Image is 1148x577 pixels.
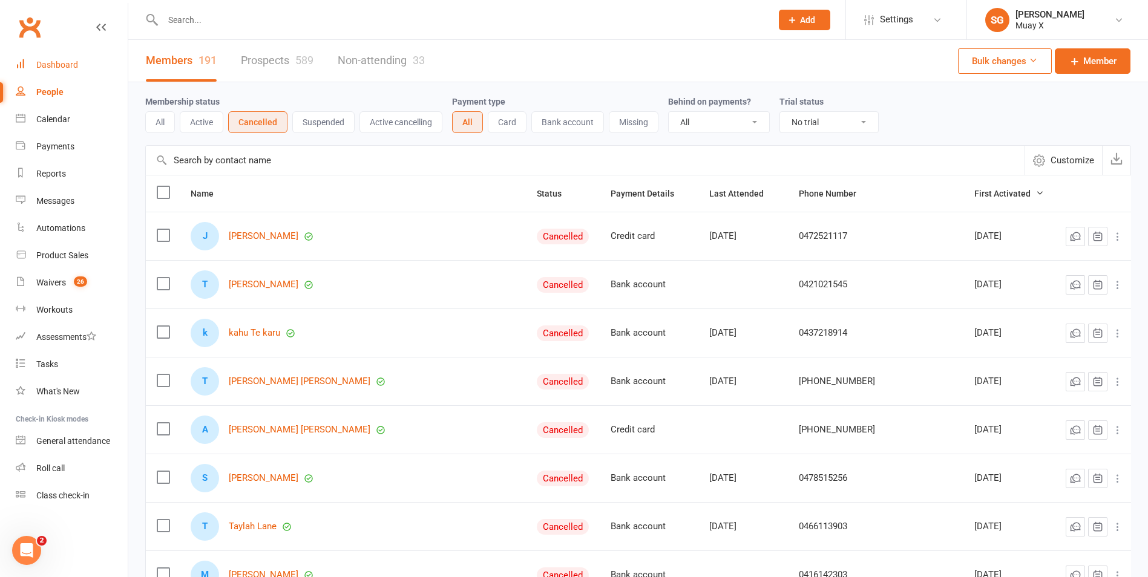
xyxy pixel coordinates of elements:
div: Calendar [36,114,70,124]
input: Search... [159,11,763,28]
div: Tim Uasi [191,367,219,396]
a: Class kiosk mode [16,482,128,509]
div: Cancelled [537,374,589,390]
span: Add [800,15,815,25]
div: Tasks [36,359,58,369]
button: All [452,111,483,133]
div: Scott [191,464,219,492]
div: 191 [198,54,217,67]
div: General attendance [36,436,110,446]
a: [PERSON_NAME] [229,473,298,483]
a: Automations [16,215,128,242]
button: Cancelled [228,111,287,133]
span: Settings [880,6,913,33]
span: Customize [1051,153,1094,168]
a: Tasks [16,351,128,378]
div: Bank account [611,279,687,290]
button: Last Attended [709,186,777,201]
button: Name [191,186,227,201]
div: Tyreece [191,270,219,299]
a: General attendance kiosk mode [16,428,128,455]
a: Clubworx [15,12,45,42]
button: Status [537,186,575,201]
div: [DATE] [974,473,1044,483]
button: Bulk changes [958,48,1052,74]
button: Payment Details [611,186,687,201]
span: First Activated [974,189,1044,198]
div: Workouts [36,305,73,315]
a: Prospects589 [241,40,313,82]
span: Phone Number [799,189,870,198]
a: What's New [16,378,128,405]
div: Bank account [611,521,687,532]
a: Reports [16,160,128,187]
div: 0472521117 [799,231,953,241]
div: [PERSON_NAME] [1015,9,1084,20]
label: Membership status [145,97,220,106]
a: People [16,79,128,106]
a: Payments [16,133,128,160]
div: 0478515256 [799,473,953,483]
a: Calendar [16,106,128,133]
a: Waivers 26 [16,269,128,296]
div: Credit card [611,425,687,435]
button: Bank account [531,111,604,133]
label: Trial status [779,97,824,106]
input: Search by contact name [146,146,1025,175]
a: [PERSON_NAME] [PERSON_NAME] [229,425,370,435]
div: 0466113903 [799,521,953,532]
div: Taylah [191,512,219,541]
div: [DATE] [974,328,1044,338]
div: Product Sales [36,250,88,260]
span: 2 [37,536,47,546]
span: 26 [74,276,87,287]
a: Workouts [16,296,128,324]
a: Product Sales [16,242,128,269]
span: Status [537,189,575,198]
div: Class check-in [36,491,90,500]
div: kahu [191,319,219,347]
a: Roll call [16,455,128,482]
button: Customize [1025,146,1102,175]
span: Name [191,189,227,198]
div: 589 [295,54,313,67]
span: Member [1083,54,1117,68]
div: [PHONE_NUMBER] [799,376,953,386]
div: Cancelled [537,277,589,293]
a: Non-attending33 [338,40,425,82]
div: Credit card [611,231,687,241]
button: Phone Number [799,186,870,201]
div: [DATE] [974,521,1044,532]
div: [DATE] [974,425,1044,435]
div: People [36,87,64,97]
a: [PERSON_NAME] [229,231,298,241]
div: [DATE] [709,473,777,483]
div: SG [985,8,1009,32]
div: Bank account [611,328,687,338]
div: Bank account [611,376,687,386]
button: Active [180,111,223,133]
div: Payments [36,142,74,151]
a: [PERSON_NAME] [PERSON_NAME] [229,376,370,386]
a: [PERSON_NAME] [229,279,298,290]
div: Bank account [611,473,687,483]
a: Dashboard [16,51,128,79]
span: Payment Details [611,189,687,198]
div: Muay X [1015,20,1084,31]
button: Suspended [292,111,355,133]
div: Messages [36,196,74,206]
button: Add [779,10,830,30]
div: Assessments [36,332,96,342]
div: [DATE] [974,376,1044,386]
div: [DATE] [709,521,777,532]
div: Cancelled [537,229,589,244]
div: Dashboard [36,60,78,70]
div: [DATE] [709,231,777,241]
div: [DATE] [709,376,777,386]
div: [PHONE_NUMBER] [799,425,953,435]
a: Member [1055,48,1130,74]
a: Taylah Lane [229,521,277,532]
div: Cancelled [537,519,589,535]
div: Cancelled [537,325,589,341]
button: Card [488,111,526,133]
